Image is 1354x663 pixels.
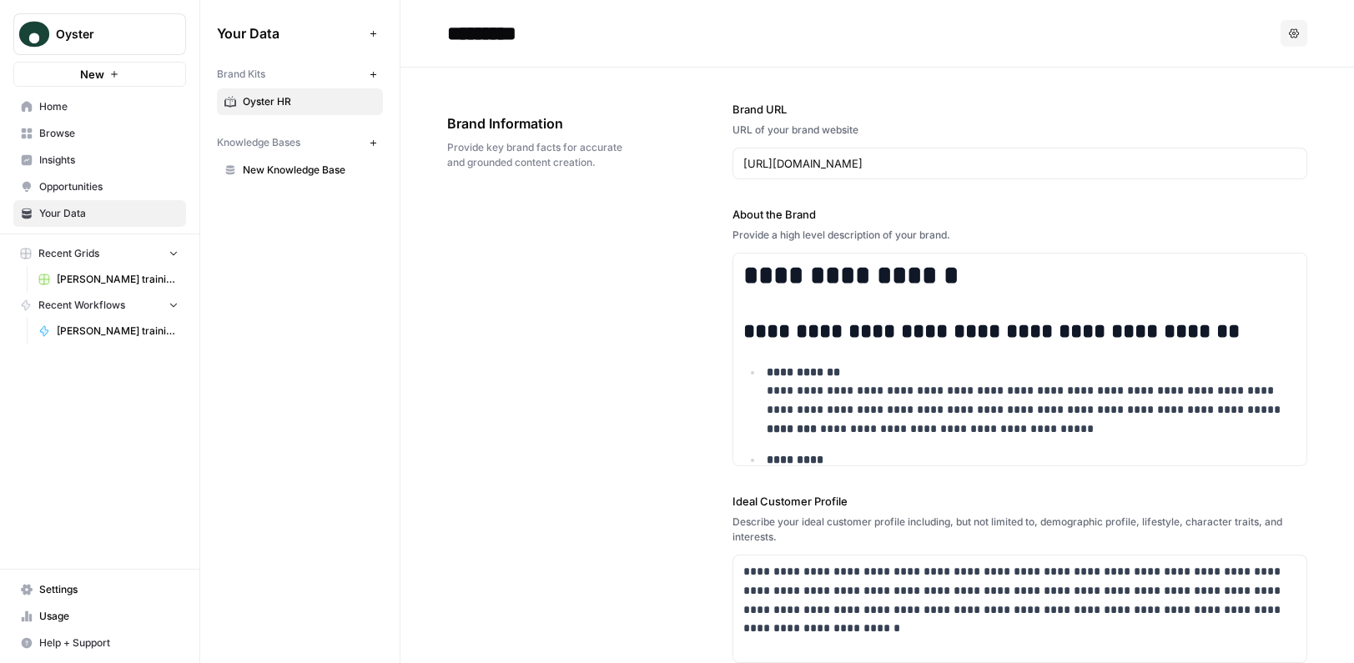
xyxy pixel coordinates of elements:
[732,123,1307,138] div: URL of your brand website
[19,19,49,49] img: Oyster Logo
[243,163,375,178] span: New Knowledge Base
[13,13,186,55] button: Workspace: Oyster
[56,26,157,43] span: Oyster
[447,113,639,133] span: Brand Information
[217,135,300,150] span: Knowledge Bases
[39,609,179,624] span: Usage
[732,101,1307,118] label: Brand URL
[39,206,179,221] span: Your Data
[243,94,375,109] span: Oyster HR
[13,93,186,120] a: Home
[39,179,179,194] span: Opportunities
[13,120,186,147] a: Browse
[732,228,1307,243] div: Provide a high level description of your brand.
[743,155,1296,172] input: www.sundaysoccer.com
[57,272,179,287] span: [PERSON_NAME] training test Grid
[13,241,186,266] button: Recent Grids
[13,200,186,227] a: Your Data
[217,67,265,82] span: Brand Kits
[38,298,125,313] span: Recent Workflows
[732,493,1307,510] label: Ideal Customer Profile
[31,318,186,344] a: [PERSON_NAME] training test
[39,582,179,597] span: Settings
[39,99,179,114] span: Home
[80,66,104,83] span: New
[732,206,1307,223] label: About the Brand
[732,515,1307,545] div: Describe your ideal customer profile including, but not limited to, demographic profile, lifestyl...
[13,630,186,656] button: Help + Support
[13,603,186,630] a: Usage
[217,23,363,43] span: Your Data
[13,293,186,318] button: Recent Workflows
[31,266,186,293] a: [PERSON_NAME] training test Grid
[13,173,186,200] a: Opportunities
[39,126,179,141] span: Browse
[13,576,186,603] a: Settings
[38,246,99,261] span: Recent Grids
[217,157,383,183] a: New Knowledge Base
[13,147,186,173] a: Insights
[39,153,179,168] span: Insights
[217,88,383,115] a: Oyster HR
[39,635,179,650] span: Help + Support
[13,62,186,87] button: New
[447,140,639,170] span: Provide key brand facts for accurate and grounded content creation.
[57,324,179,339] span: [PERSON_NAME] training test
